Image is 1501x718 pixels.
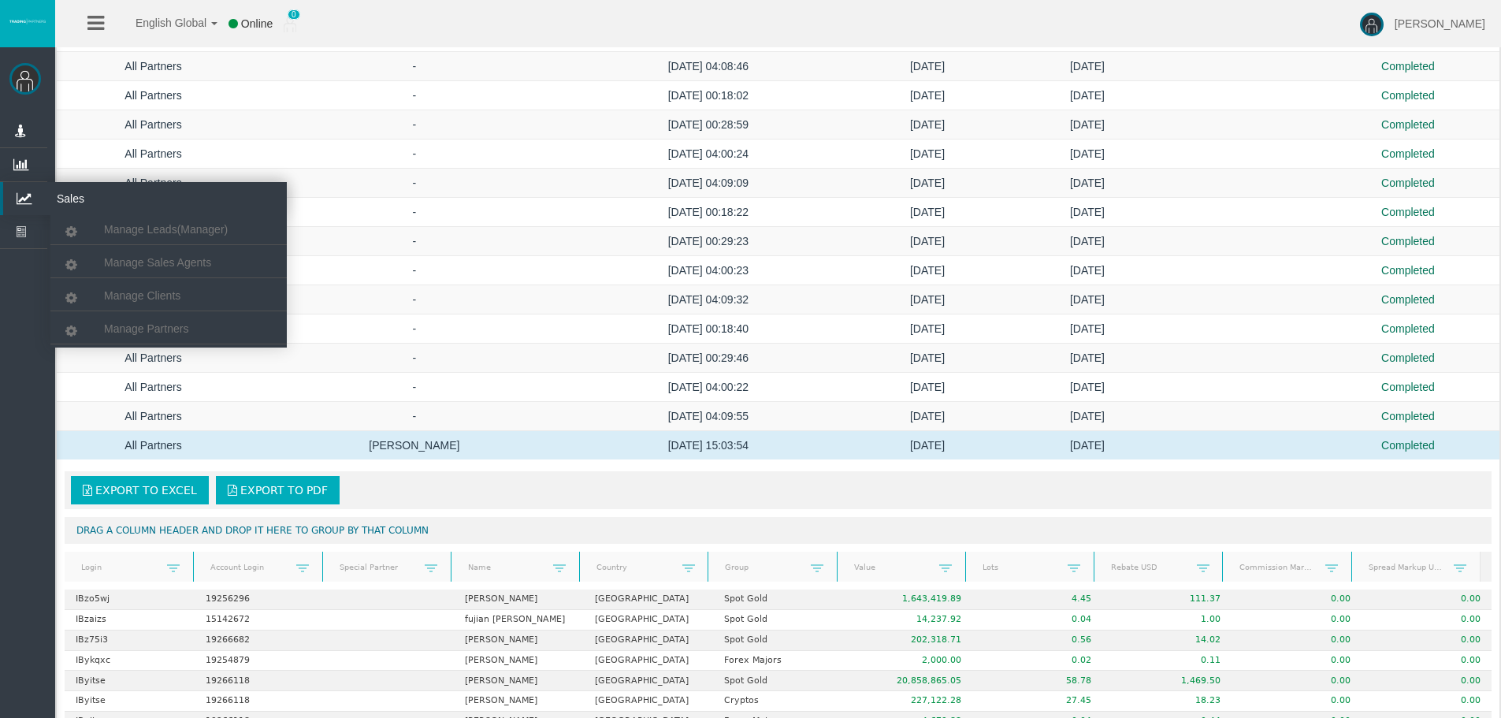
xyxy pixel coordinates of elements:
[584,631,714,651] td: [GEOGRAPHIC_DATA]
[843,671,973,691] td: 20,858,865.05
[1232,671,1362,691] td: 0.00
[57,52,250,81] td: All Partners
[1317,373,1499,402] td: Completed
[838,402,1017,431] td: [DATE]
[50,248,287,277] a: Manage Sales Agents
[1232,610,1362,631] td: 0.00
[50,215,287,244] a: Manage Leads(Manager)
[1232,631,1362,651] td: 0.00
[1317,256,1499,285] td: Completed
[579,373,838,402] td: [DATE] 04:00:22
[713,610,843,631] td: Spot Gold
[65,590,195,610] td: IBzo5wj
[713,691,843,712] td: Cryptos
[57,169,250,198] td: All Partners
[104,289,180,302] span: Manage Clients
[95,484,197,497] span: Export to Excel
[71,476,209,504] a: Export to Excel
[1017,140,1157,169] td: [DATE]
[579,227,838,256] td: [DATE] 00:29:23
[250,140,579,169] td: -
[1317,52,1499,81] td: Completed
[1017,52,1157,81] td: [DATE]
[584,691,714,712] td: [GEOGRAPHIC_DATA]
[65,610,195,631] td: IBzaizs
[250,81,579,110] td: -
[104,223,228,236] span: Manage Leads(Manager)
[195,610,325,631] td: 15142672
[972,556,1068,578] a: Lots
[57,140,250,169] td: All Partners
[579,402,838,431] td: [DATE] 04:09:55
[250,314,579,344] td: -
[1102,556,1197,578] a: Rebate USD
[250,169,579,198] td: -
[838,198,1017,227] td: [DATE]
[454,610,584,631] td: fujian [PERSON_NAME]
[715,556,811,578] a: Group
[1017,256,1157,285] td: [DATE]
[972,631,1102,651] td: 0.56
[579,52,838,81] td: [DATE] 04:08:46
[838,81,1017,110] td: [DATE]
[195,651,325,671] td: 19254879
[1017,81,1157,110] td: [DATE]
[838,285,1017,314] td: [DATE]
[1362,651,1492,671] td: 0.00
[1102,691,1232,712] td: 18.23
[972,590,1102,610] td: 4.45
[250,431,579,460] td: [PERSON_NAME]
[1317,431,1499,460] td: Completed
[454,631,584,651] td: [PERSON_NAME]
[1232,651,1362,671] td: 0.00
[579,110,838,140] td: [DATE] 00:28:59
[972,671,1102,691] td: 58.78
[1017,402,1157,431] td: [DATE]
[579,81,838,110] td: [DATE] 00:18:02
[195,691,325,712] td: 19266118
[1317,344,1499,373] td: Completed
[104,322,188,335] span: Manage Partners
[713,631,843,651] td: Spot Gold
[1017,373,1157,402] td: [DATE]
[843,590,973,610] td: 1,643,419.89
[195,590,325,610] td: 19256296
[843,691,973,712] td: 227,122.28
[584,590,714,610] td: [GEOGRAPHIC_DATA]
[1362,610,1492,631] td: 0.00
[838,256,1017,285] td: [DATE]
[838,314,1017,344] td: [DATE]
[1317,140,1499,169] td: Completed
[195,631,325,651] td: 19266682
[115,17,206,29] span: English Global
[1017,431,1157,460] td: [DATE]
[288,9,300,20] span: 0
[579,140,838,169] td: [DATE] 04:00:24
[195,671,325,691] td: 19266118
[250,110,579,140] td: -
[844,556,939,578] a: Value
[454,590,584,610] td: [PERSON_NAME]
[1360,13,1384,36] img: user-image
[584,651,714,671] td: [GEOGRAPHIC_DATA]
[1362,590,1492,610] td: 0.00
[284,17,296,32] img: user_small.png
[586,556,682,578] a: Country
[1362,671,1492,691] td: 0.00
[1017,227,1157,256] td: [DATE]
[3,182,287,215] a: Sales
[216,476,340,504] a: Export to PDF
[584,610,714,631] td: [GEOGRAPHIC_DATA]
[1317,110,1499,140] td: Completed
[250,344,579,373] td: -
[104,256,211,269] span: Manage Sales Agents
[1017,314,1157,344] td: [DATE]
[972,691,1102,712] td: 27.45
[1102,590,1232,610] td: 111.37
[1230,556,1325,578] a: Commission Markup USD
[838,373,1017,402] td: [DATE]
[1317,81,1499,110] td: Completed
[843,631,973,651] td: 202,318.71
[579,344,838,373] td: [DATE] 00:29:46
[241,17,273,30] span: Online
